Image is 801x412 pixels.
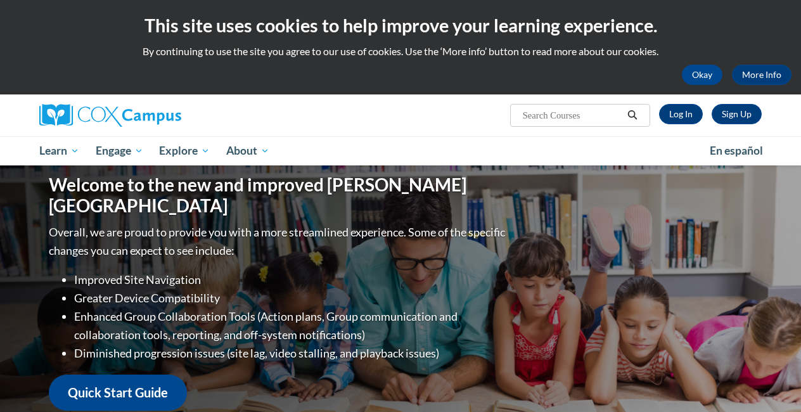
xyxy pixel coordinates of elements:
[10,44,791,58] p: By continuing to use the site you agree to our use of cookies. Use the ‘More info’ button to read...
[49,174,508,217] h1: Welcome to the new and improved [PERSON_NAME][GEOGRAPHIC_DATA]
[623,108,642,123] button: Search
[39,143,79,158] span: Learn
[159,143,210,158] span: Explore
[226,143,269,158] span: About
[30,136,771,165] div: Main menu
[31,136,87,165] a: Learn
[712,104,762,124] a: Register
[87,136,151,165] a: Engage
[49,223,508,260] p: Overall, we are proud to provide you with a more streamlined experience. Some of the specific cha...
[74,271,508,289] li: Improved Site Navigation
[151,136,218,165] a: Explore
[702,138,771,164] a: En español
[682,65,722,85] button: Okay
[10,13,791,38] h2: This site uses cookies to help improve your learning experience.
[39,104,267,127] a: Cox Campus
[39,104,181,127] img: Cox Campus
[74,289,508,307] li: Greater Device Compatibility
[74,307,508,344] li: Enhanced Group Collaboration Tools (Action plans, Group communication and collaboration tools, re...
[74,344,508,363] li: Diminished progression issues (site lag, video stalling, and playback issues)
[732,65,791,85] a: More Info
[218,136,278,165] a: About
[659,104,703,124] a: Log In
[96,143,143,158] span: Engage
[710,144,763,157] span: En español
[522,108,623,123] input: Search Courses
[49,375,187,411] a: Quick Start Guide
